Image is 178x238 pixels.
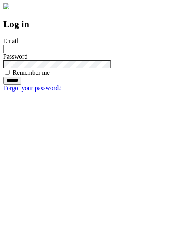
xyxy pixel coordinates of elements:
h2: Log in [3,19,175,30]
label: Email [3,38,18,44]
label: Remember me [13,69,50,76]
a: Forgot your password? [3,85,61,91]
label: Password [3,53,27,60]
img: logo-4e3dc11c47720685a147b03b5a06dd966a58ff35d612b21f08c02c0306f2b779.png [3,3,9,9]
